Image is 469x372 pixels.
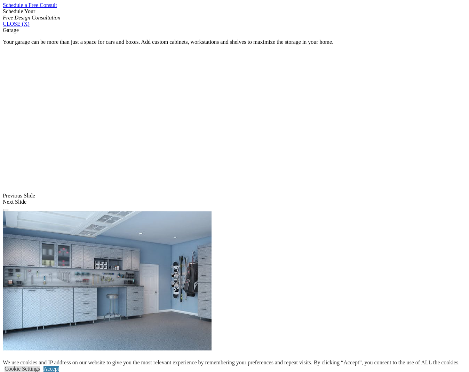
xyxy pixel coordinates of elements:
button: Click here to pause slide show [3,209,8,211]
a: Cookie Settings [5,366,40,372]
div: We use cookies and IP address on our website to give you the most relevant experience by remember... [3,359,460,366]
span: Schedule Your [3,8,61,21]
p: Your garage can be more than just a space for cars and boxes. Add custom cabinets, workstations a... [3,39,466,45]
a: Schedule a Free Consult (opens a dropdown menu) [3,2,57,8]
a: CLOSE (X) [3,21,30,27]
a: Accept [43,366,59,372]
img: Banner for mobile view [3,211,212,350]
div: Next Slide [3,199,466,205]
div: Previous Slide [3,193,466,199]
span: Garage [3,27,19,33]
em: Free Design Consultation [3,15,61,21]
